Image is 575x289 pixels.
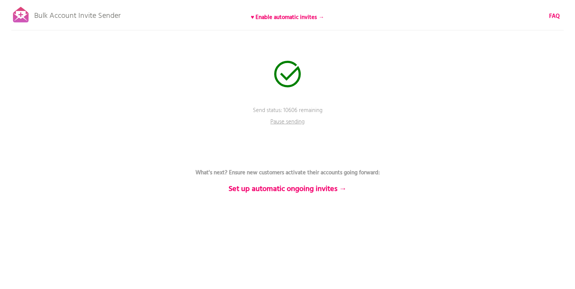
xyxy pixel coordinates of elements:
b: What's next? Ensure new customers activate their accounts going forward: [195,168,380,177]
a: FAQ [549,12,560,21]
p: Send status: 10606 remaining [173,106,402,125]
b: ♥ Enable automatic invites → [251,13,324,22]
b: Set up automatic ongoing invites → [229,183,347,195]
p: Pause sending [265,118,310,129]
p: Bulk Account Invite Sender [34,5,121,24]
